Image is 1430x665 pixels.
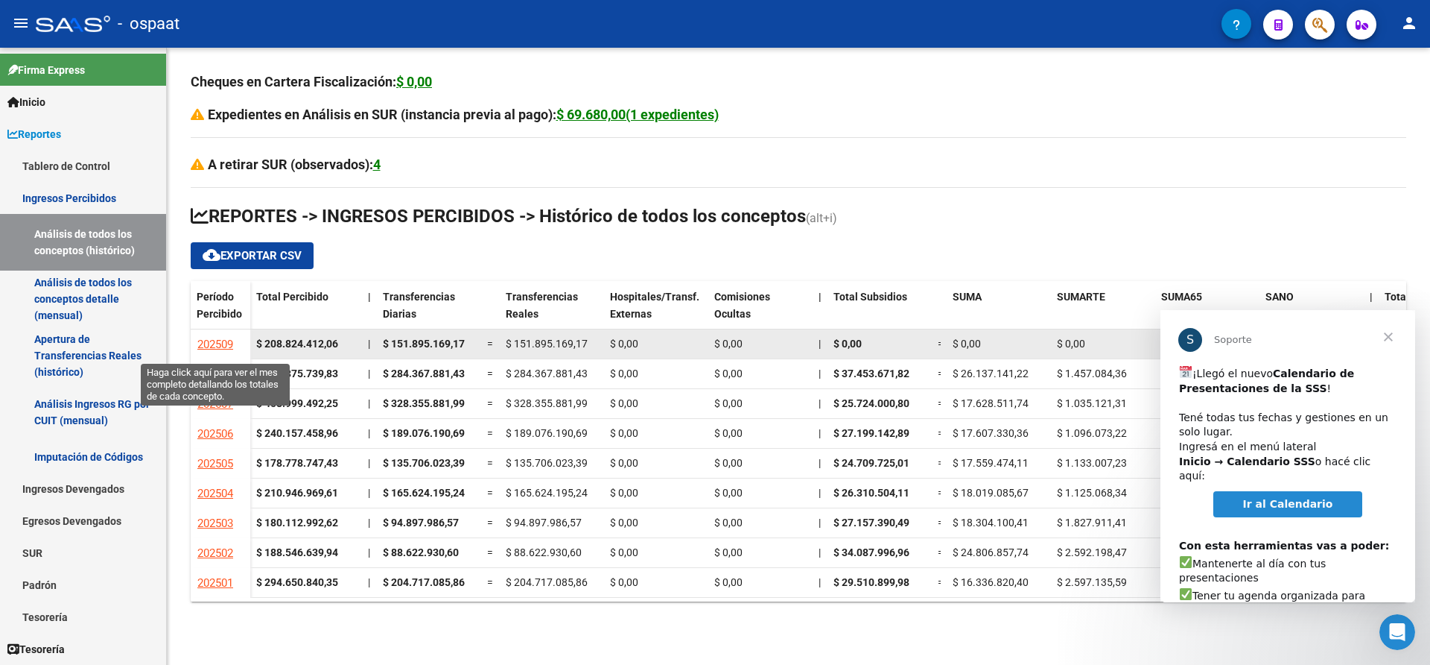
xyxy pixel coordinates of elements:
[819,517,821,529] span: |
[368,397,370,409] span: |
[250,281,362,344] datatable-header-cell: Total Percibido
[833,517,909,529] span: $ 27.157.390,49
[368,427,370,439] span: |
[500,281,604,344] datatable-header-cell: Transferencias Reales
[819,397,821,409] span: |
[197,546,233,560] span: 202502
[610,368,638,379] span: $ 0,00
[197,517,233,530] span: 202503
[256,291,328,303] span: Total Percibido
[487,338,493,350] span: =
[714,427,743,439] span: $ 0,00
[806,211,837,225] span: (alt+i)
[506,291,578,320] span: Transferencias Reales
[7,62,85,78] span: Firma Express
[19,230,229,242] b: Con esta herramientas vas a poder:
[118,7,179,40] span: - ospaat
[938,338,944,350] span: =
[714,517,743,529] span: $ 0,00
[819,487,821,499] span: |
[714,397,743,409] span: $ 0,00
[7,641,65,658] span: Tesorería
[506,517,582,529] span: $ 94.897.986,57
[1057,338,1085,350] span: $ 0,00
[938,397,944,409] span: =
[938,576,944,588] span: =
[938,546,944,558] span: =
[256,397,338,409] strong: $ 408.999.492,25
[833,368,909,379] span: $ 37.453.671,82
[487,457,493,469] span: =
[1057,576,1127,588] span: $ 2.597.135,59
[197,368,233,381] span: 202508
[1265,291,1294,303] span: SANO
[1057,457,1127,469] span: $ 1.133.007,23
[383,427,465,439] span: $ 189.076.190,69
[819,546,821,558] span: |
[953,397,1029,409] span: $ 17.628.511,74
[256,546,338,558] strong: $ 188.546.639,94
[714,457,743,469] span: $ 0,00
[938,487,944,499] span: =
[1400,14,1418,32] mat-icon: person
[506,368,588,379] span: $ 284.367.881,43
[610,397,638,409] span: $ 0,00
[610,576,638,588] span: $ 0,00
[208,107,719,122] strong: Expedientes en Análisis en SUR (instancia previa al pago):
[383,517,459,529] span: $ 94.897.986,57
[953,546,1029,558] span: $ 24.806.857,74
[1155,281,1259,344] datatable-header-cell: SUMA65
[383,546,459,558] span: $ 88.622.930,60
[953,487,1029,499] span: $ 18.019.085,67
[938,427,944,439] span: =
[833,427,909,439] span: $ 27.199.142,89
[487,368,493,379] span: =
[197,457,233,470] span: 202505
[383,397,465,409] span: $ 328.355.881,99
[610,487,638,499] span: $ 0,00
[191,206,806,227] span: REPORTES -> INGRESOS PERCIBIDOS -> Histórico de todos los conceptos
[383,576,465,588] span: $ 204.717.085,86
[1057,368,1127,379] span: $ 1.457.084,36
[197,397,233,411] span: 202507
[383,338,465,350] span: $ 151.895.169,17
[833,457,909,469] span: $ 24.709.725,01
[256,576,338,588] strong: $ 294.650.840,35
[714,487,743,499] span: $ 0,00
[506,338,588,350] span: $ 151.895.169,17
[197,291,242,320] span: Período Percibido
[1160,310,1415,602] iframe: Intercom live chat mensaje
[256,368,338,379] strong: $ 360.875.739,83
[610,457,638,469] span: $ 0,00
[819,338,821,350] span: |
[833,487,909,499] span: $ 26.310.504,11
[203,249,302,262] span: Exportar CSV
[1370,291,1373,303] span: |
[506,576,588,588] span: $ 204.717.085,86
[506,457,588,469] span: $ 135.706.023,39
[7,94,45,110] span: Inicio
[487,546,493,558] span: =
[373,154,381,175] div: 4
[714,546,743,558] span: $ 0,00
[953,368,1029,379] span: $ 26.137.141,22
[953,427,1029,439] span: $ 17.607.330,36
[256,517,338,529] strong: $ 180.112.992,62
[256,487,338,499] strong: $ 210.946.969,61
[191,281,250,344] datatable-header-cell: Período Percibido
[953,576,1029,588] span: $ 16.336.820,40
[610,517,638,529] span: $ 0,00
[833,546,909,558] span: $ 34.087.996,96
[953,338,981,350] span: $ 0,00
[604,281,708,344] datatable-header-cell: Hospitales/Transf. Externas
[819,368,821,379] span: |
[197,576,233,590] span: 202501
[368,487,370,499] span: |
[487,517,493,529] span: =
[256,457,338,469] strong: $ 178.778.747,43
[610,427,638,439] span: $ 0,00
